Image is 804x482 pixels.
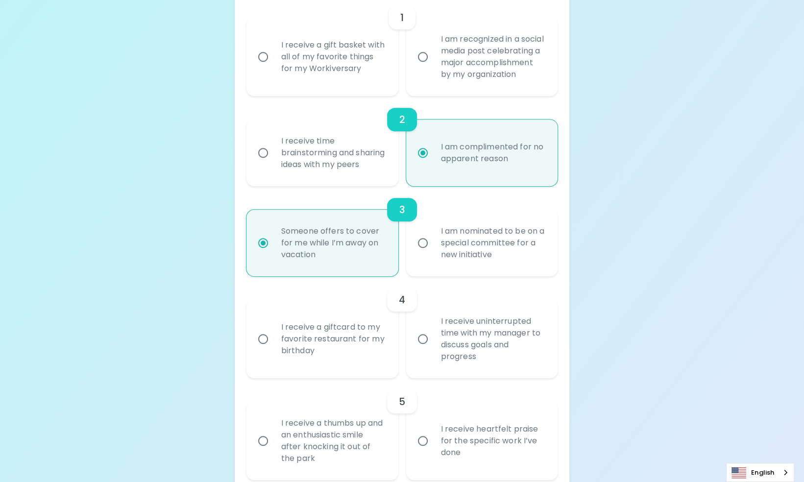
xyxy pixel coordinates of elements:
div: I receive a giftcard to my favorite restaurant for my birthday [273,310,393,368]
div: I am recognized in a social media post celebrating a major accomplishment by my organization [433,22,553,92]
div: I receive uninterrupted time with my manager to discuss goals and progress [433,304,553,374]
a: English [727,463,794,482]
div: I am complimented for no apparent reason [433,129,553,176]
h6: 5 [399,394,405,410]
h6: 3 [399,202,405,217]
div: choice-group-check [246,96,558,186]
div: choice-group-check [246,378,558,480]
div: Language [726,463,794,482]
div: I receive time brainstorming and sharing ideas with my peers [273,123,393,182]
aside: Language selected: English [726,463,794,482]
h6: 2 [399,112,405,127]
h6: 1 [400,10,404,25]
div: I receive heartfelt praise for the specific work I’ve done [433,411,553,470]
div: I am nominated to be on a special committee for a new initiative [433,214,553,272]
div: choice-group-check [246,186,558,276]
div: Someone offers to cover for me while I’m away on vacation [273,214,393,272]
div: I receive a gift basket with all of my favorite things for my Workiversary [273,27,393,86]
h6: 4 [399,292,405,308]
div: I receive a thumbs up and an enthusiastic smile after knocking it out of the park [273,406,393,476]
div: choice-group-check [246,276,558,378]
